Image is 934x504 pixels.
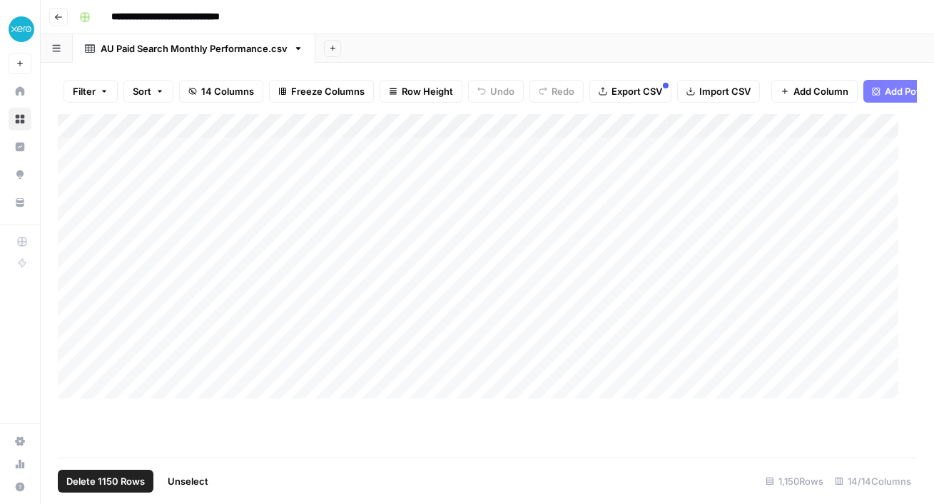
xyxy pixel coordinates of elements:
span: Unselect [168,474,208,488]
a: Home [9,80,31,103]
span: Sort [133,84,151,98]
button: Freeze Columns [269,80,374,103]
a: Settings [9,430,31,453]
img: XeroOps Logo [9,16,34,42]
span: Row Height [402,84,453,98]
button: Export CSV [589,80,671,103]
div: AU Paid Search Monthly Performance.csv [101,41,288,56]
button: Undo [468,80,524,103]
span: Redo [552,84,574,98]
button: Delete 1150 Rows [58,470,153,493]
span: Delete 1150 Rows [66,474,145,488]
span: Export CSV [611,84,662,98]
a: Opportunities [9,163,31,186]
a: Insights [9,135,31,158]
button: Import CSV [677,80,760,103]
button: Unselect [159,470,217,493]
span: Import CSV [699,84,751,98]
span: Undo [490,84,514,98]
a: Browse [9,108,31,130]
span: Filter [73,84,96,98]
button: 14 Columns [179,80,263,103]
a: Your Data [9,191,31,214]
button: Add Column [771,80,858,103]
a: AU Paid Search Monthly Performance.csv [73,34,315,63]
span: 14 Columns [201,84,254,98]
div: 14/14 Columns [829,470,917,493]
button: Filter [64,80,118,103]
button: Row Height [380,80,462,103]
button: Redo [529,80,584,103]
button: Help + Support [9,475,31,498]
button: Sort [123,80,173,103]
a: Usage [9,453,31,475]
div: 1,150 Rows [760,470,829,493]
button: Workspace: XeroOps [9,11,31,47]
span: Add Column [793,84,848,98]
span: Freeze Columns [291,84,365,98]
